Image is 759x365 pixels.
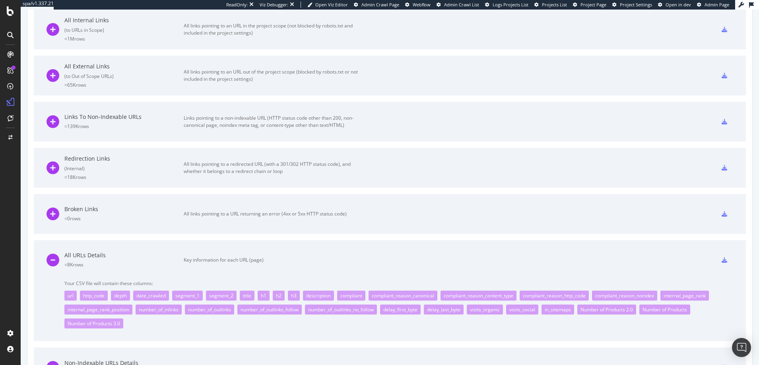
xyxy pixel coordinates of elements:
span: Projects List [542,2,567,8]
span: Logs Projects List [493,2,528,8]
div: csv-export [722,119,727,124]
div: compliant_reason_content_type [441,291,516,301]
div: date_crawled [133,291,169,301]
div: segment_2 [206,291,237,301]
span: Admin Page [705,2,729,8]
div: All Internal Links [64,16,184,24]
div: All links pointing to an URL in the project scope (not blocked by robots.txt and included in the ... [184,22,363,37]
div: All External Links [64,62,184,70]
div: = 139K rows [64,123,184,130]
div: ( to Out of Scope URLs ) [64,73,184,80]
a: Webflow [405,2,431,8]
div: = 0 rows [64,215,184,222]
a: Open in dev [658,2,691,8]
div: All links pointing to an URL out of the project scope (blocked by robots.txt or not included in t... [184,68,363,83]
a: Admin Crawl List [437,2,479,8]
div: compliant [337,291,365,301]
div: All links pointing to a redirected URL (with a 301/302 HTTP status code), and whether it belongs ... [184,161,363,175]
div: csv-export [722,211,727,217]
div: h3 [288,291,300,301]
div: Links pointing to a non-indexable URL (HTTP status code other than 200, non-canonical page, noind... [184,115,363,129]
div: All URLs Details [64,251,184,259]
div: internal_page_rank [660,291,709,301]
div: h2 [273,291,285,301]
div: ( Internal ) [64,165,184,172]
span: Open in dev [666,2,691,8]
div: compliant_reason_canonical [369,291,437,301]
a: Project Settings [612,2,652,8]
a: Open Viz Editor [307,2,348,8]
span: Project Page [580,2,606,8]
div: compliant_reason_http_code [520,291,589,301]
div: csv-export [722,73,727,78]
div: visits_social [506,305,538,315]
span: Project Settings [620,2,652,8]
div: = 18K rows [64,174,184,181]
div: in_sitemaps [542,305,574,315]
div: number_of_outlinks [185,305,234,315]
div: ReadOnly: [226,2,248,8]
div: internal_page_rank_position [64,305,132,315]
div: csv-export [722,27,727,32]
div: number_of_inlinks [136,305,182,315]
div: Number of Products 2.0 [577,305,636,315]
div: compliant_reason_noindex [592,291,657,301]
a: Logs Projects List [485,2,528,8]
div: = 65K rows [64,82,184,88]
span: Admin Crawl Page [361,2,399,8]
div: ( to URLs in Scope ) [64,27,184,33]
span: Webflow [413,2,431,8]
div: description [303,291,334,301]
div: Links To Non-Indexable URLs [64,113,184,121]
div: segment_1 [172,291,203,301]
div: Viz Debugger: [260,2,288,8]
span: Your CSV file will contain these columns: [64,280,733,287]
div: Redirection Links [64,155,184,163]
div: visits_organic [467,305,503,315]
div: Open Intercom Messenger [732,338,751,357]
div: Broken Links [64,205,184,213]
span: Admin Crawl List [444,2,479,8]
div: title [240,291,254,301]
div: = 8K rows [64,261,184,268]
div: = 1M rows [64,35,184,42]
div: Key information for each URL (page) [184,256,363,264]
div: delay_last_byte [424,305,464,315]
div: http_code [80,291,108,301]
div: number_of_outlinks_no_follow [305,305,377,315]
div: h1 [258,291,270,301]
a: Projects List [534,2,567,8]
div: depth [111,291,130,301]
div: Number of Products [639,305,690,315]
div: All links pointing to a URL returning an error (4xx or 5xx HTTP status code) [184,210,363,217]
div: delay_first_byte [380,305,421,315]
a: Project Page [573,2,606,8]
div: number_of_outlinks_follow [237,305,302,315]
a: Admin Page [697,2,729,8]
span: Open Viz Editor [315,2,348,8]
div: csv-export [722,257,727,263]
a: Admin Crawl Page [354,2,399,8]
div: url [64,291,77,301]
div: Number of Products 3.0 [64,318,123,328]
div: csv-export [722,165,727,171]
